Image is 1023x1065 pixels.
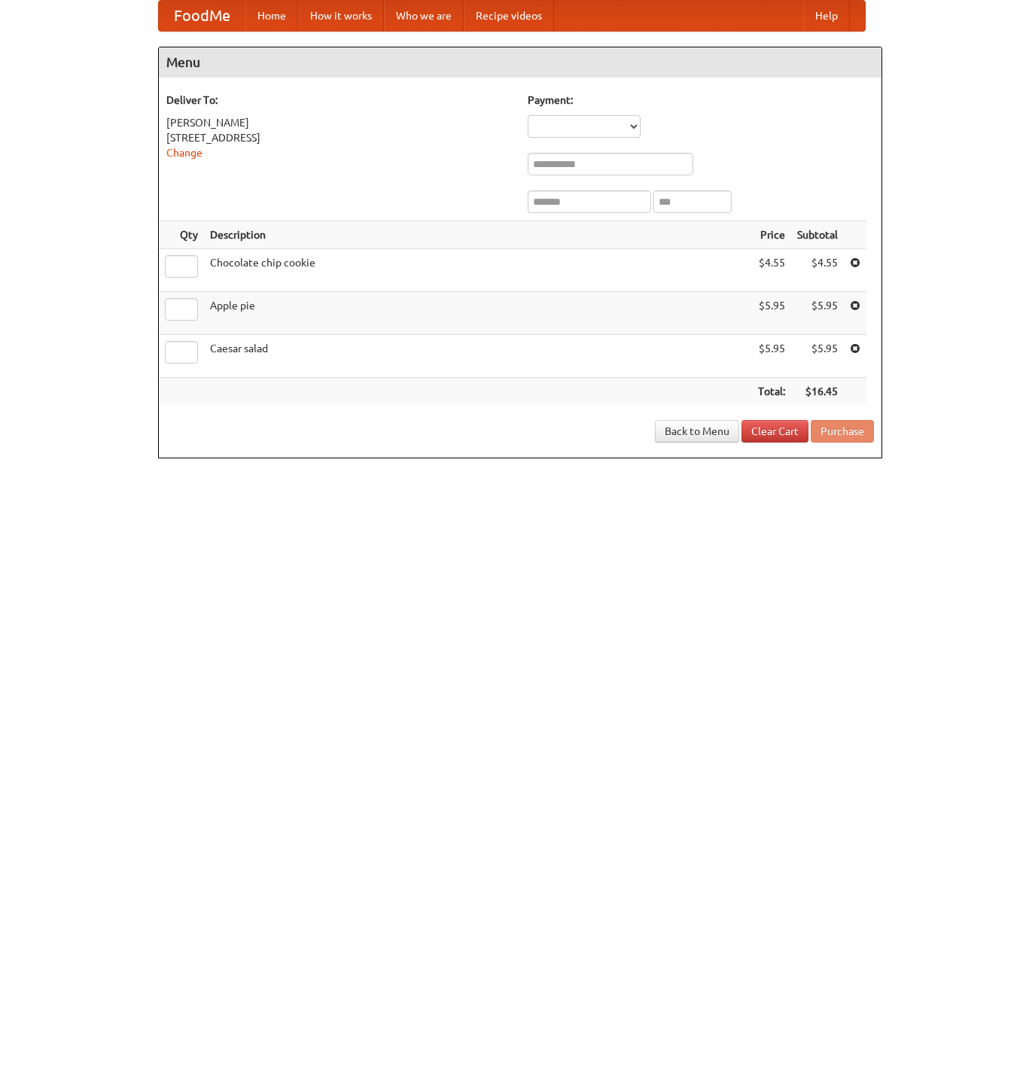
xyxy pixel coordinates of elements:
[528,93,874,108] h5: Payment:
[655,420,739,443] a: Back to Menu
[752,335,791,378] td: $5.95
[204,335,752,378] td: Caesar salad
[752,292,791,335] td: $5.95
[791,221,844,249] th: Subtotal
[166,130,513,145] div: [STREET_ADDRESS]
[752,249,791,292] td: $4.55
[159,1,245,31] a: FoodMe
[384,1,464,31] a: Who we are
[741,420,808,443] a: Clear Cart
[803,1,850,31] a: Help
[752,221,791,249] th: Price
[791,378,844,406] th: $16.45
[298,1,384,31] a: How it works
[791,249,844,292] td: $4.55
[166,115,513,130] div: [PERSON_NAME]
[166,147,202,159] a: Change
[159,221,204,249] th: Qty
[791,292,844,335] td: $5.95
[752,378,791,406] th: Total:
[245,1,298,31] a: Home
[791,335,844,378] td: $5.95
[811,420,874,443] button: Purchase
[166,93,513,108] h5: Deliver To:
[204,221,752,249] th: Description
[204,292,752,335] td: Apple pie
[159,47,881,78] h4: Menu
[204,249,752,292] td: Chocolate chip cookie
[464,1,554,31] a: Recipe videos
